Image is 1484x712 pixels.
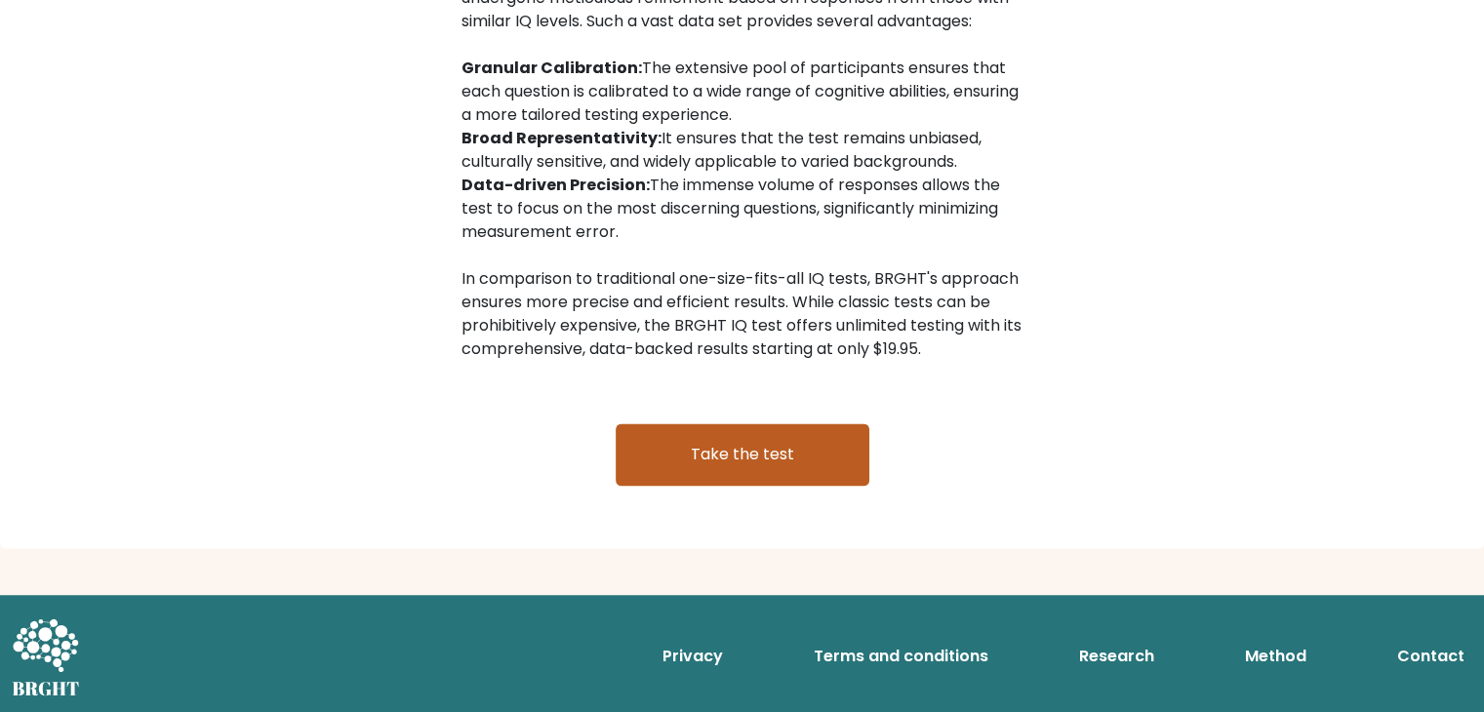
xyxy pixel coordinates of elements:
a: Method [1237,637,1314,676]
a: Research [1071,637,1162,676]
a: Take the test [616,423,869,486]
a: Privacy [655,637,731,676]
a: Contact [1389,637,1472,676]
b: Data-driven Precision: [461,174,650,196]
b: Granular Calibration: [461,57,642,79]
b: Broad Representativity: [461,127,662,149]
a: Terms and conditions [806,637,996,676]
